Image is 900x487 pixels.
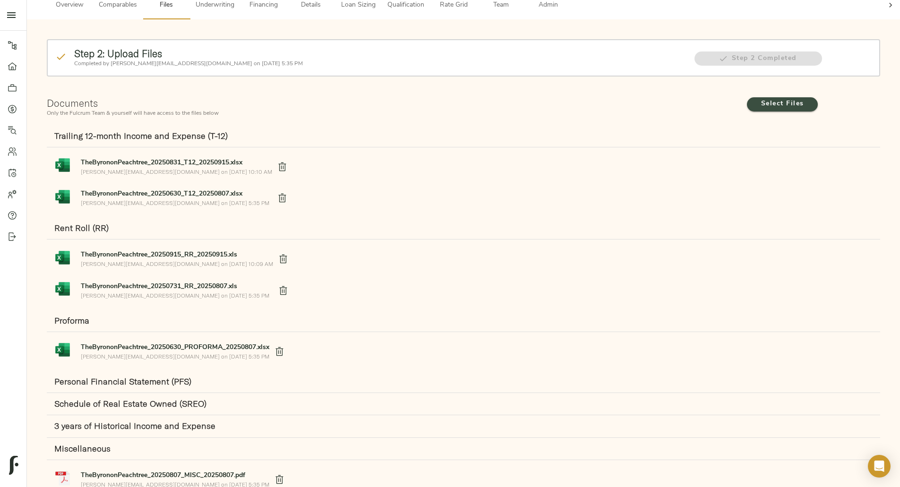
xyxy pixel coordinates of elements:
[81,159,242,166] strong: Original File Name: BOP T12 08.31.2025.xlsx
[47,393,880,415] div: Schedule of Real Estate Owned (SREO)
[47,151,295,182] a: TheByrononPeachtree_20250831_T12_20250915.xlsx[PERSON_NAME][EMAIL_ADDRESS][DOMAIN_NAME] on [DATE]...
[47,415,880,437] div: 3 years of Historical Income and Expense
[54,443,111,454] strong: Miscellaneous
[47,310,880,332] div: Proforma
[81,190,242,197] strong: Original File Name: BOP T12 06.30.2025.xlsx
[9,456,18,475] img: logo
[81,199,272,207] p: [PERSON_NAME][EMAIL_ADDRESS][DOMAIN_NAME] on [DATE] 5:35 PM
[47,97,741,109] h2: Documents
[47,217,880,239] div: Rent Roll (RR)
[747,97,818,111] span: Select Files
[47,336,292,367] a: TheByrononPeachtree_20250630_PROFORMA_20250807.xlsx[PERSON_NAME][EMAIL_ADDRESS][DOMAIN_NAME] on [...
[272,188,293,209] button: delete
[54,420,215,431] strong: 3 years of Historical Income and Expense
[47,243,296,274] a: TheByrononPeachtree_20250915_RR_20250915.xls[PERSON_NAME][EMAIL_ADDRESS][DOMAIN_NAME] on [DATE] 1...
[54,398,206,409] strong: Schedule of Real Estate Owned (SREO)
[74,60,685,68] p: Completed by [PERSON_NAME][EMAIL_ADDRESS][DOMAIN_NAME] on [DATE] 5:35 PM
[868,455,891,478] div: Open Intercom Messenger
[54,315,89,326] strong: Proforma
[81,352,269,360] p: [PERSON_NAME][EMAIL_ADDRESS][DOMAIN_NAME] on [DATE] 5:35 PM
[74,47,162,60] strong: Step 2: Upload Files
[47,109,741,118] p: Only the Fulcrum Team & yourself will have access to the files below
[81,283,237,290] strong: Original File Name: BOP RR 07.31.2025.xls
[81,291,273,299] p: [PERSON_NAME][EMAIL_ADDRESS][DOMAIN_NAME] on [DATE] 5:35 PM
[81,260,273,268] p: [PERSON_NAME][EMAIL_ADDRESS][DOMAIN_NAME] on [DATE] 10:09 AM
[756,98,808,110] span: Select Files
[273,248,294,270] button: delete
[47,125,880,147] div: Trailing 12-month Income and Expense (T-12)
[47,371,880,393] div: Personal Financial Statement (PFS)
[272,156,293,177] button: delete
[47,438,880,460] div: Miscellaneous
[54,130,228,141] strong: Trailing 12-month Income and Expense (T-12)
[47,182,295,214] a: TheByrononPeachtree_20250630_T12_20250807.xlsx[PERSON_NAME][EMAIL_ADDRESS][DOMAIN_NAME] on [DATE]...
[81,472,245,479] strong: Original File Name: Byron on Peachtree - Updated Refi Package.pdf
[269,341,290,362] button: delete
[81,168,272,176] p: [PERSON_NAME][EMAIL_ADDRESS][DOMAIN_NAME] on [DATE] 10:10 AM
[81,344,269,351] strong: Original File Name: The Byron - Bridge Calc - June T-12.xlsx
[54,376,191,387] strong: Personal Financial Statement (PFS)
[81,251,237,258] strong: Original File Name: BOP RR 09.15.2025.xls
[54,222,109,233] strong: Rent Roll (RR)
[47,275,296,306] a: TheByrononPeachtree_20250731_RR_20250807.xls[PERSON_NAME][EMAIL_ADDRESS][DOMAIN_NAME] on [DATE] 5...
[273,280,294,301] button: delete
